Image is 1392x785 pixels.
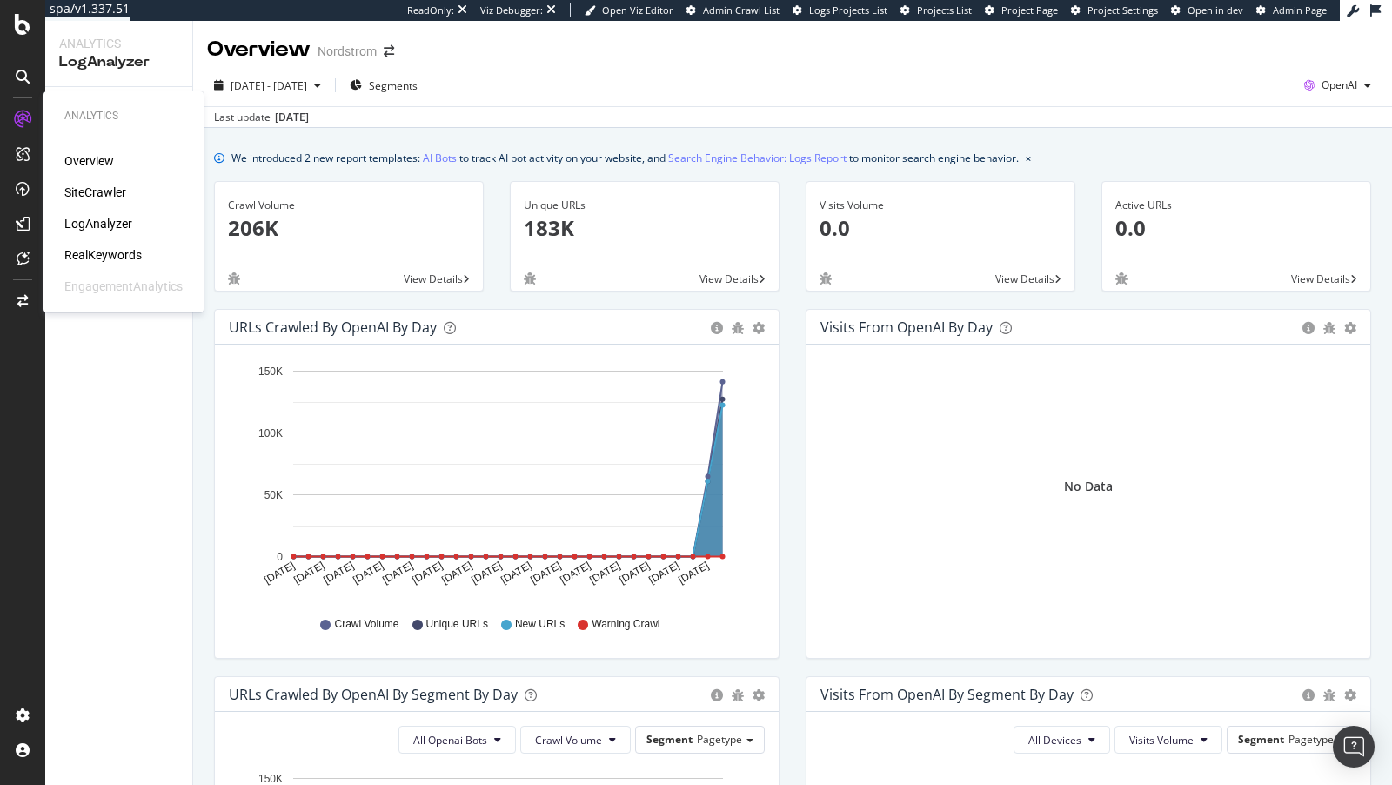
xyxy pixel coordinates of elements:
div: bug [1115,272,1128,285]
p: 0.0 [820,213,1061,243]
span: Admin Crawl List [703,3,780,17]
span: All Devices [1028,733,1081,748]
text: 150K [258,366,283,378]
span: Project Settings [1087,3,1158,17]
div: EngagementAnalytics [64,278,183,295]
div: circle-info [711,689,723,701]
a: Project Settings [1071,3,1158,17]
text: [DATE] [351,560,385,587]
text: [DATE] [528,560,563,587]
text: [DATE] [262,560,297,587]
span: Segment [646,732,693,747]
div: URLs Crawled by OpenAI By Segment By Day [229,686,518,703]
span: Open Viz Editor [602,3,673,17]
div: Viz Debugger: [480,3,543,17]
div: We introduced 2 new report templates: to track AI bot activity on your website, and to monitor se... [231,149,1019,167]
div: gear [753,689,765,701]
span: Visits Volume [1129,733,1194,748]
a: Projects List [900,3,972,17]
text: [DATE] [587,560,622,587]
div: bug [524,272,536,285]
div: Unique URLs [524,198,766,213]
button: All Openai Bots [398,726,516,754]
div: gear [1344,322,1356,334]
a: Project Page [985,3,1058,17]
button: OpenAI [1297,71,1378,99]
span: View Details [699,272,759,286]
span: Segments [369,78,418,93]
svg: A chart. [229,359,766,600]
div: arrow-right-arrow-left [384,45,394,57]
span: Project Page [1001,3,1058,17]
span: Warning Crawl [592,617,659,632]
a: AI Bots [423,149,457,167]
div: gear [1344,689,1356,701]
div: URLs Crawled by OpenAI by day [229,319,437,336]
span: View Details [995,272,1054,286]
button: Segments [343,71,425,99]
div: info banner [214,149,1371,167]
span: Segment [1238,732,1284,747]
a: Overview [64,152,114,170]
p: 0.0 [1115,213,1357,243]
a: Open Viz Editor [585,3,673,17]
text: [DATE] [646,560,681,587]
text: [DATE] [676,560,711,587]
text: 0 [277,551,283,563]
text: [DATE] [558,560,592,587]
div: LogAnalyzer [59,52,178,72]
text: 50K [264,489,283,501]
text: [DATE] [469,560,504,587]
span: Admin Page [1273,3,1327,17]
button: All Devices [1014,726,1110,754]
text: [DATE] [291,560,326,587]
a: SiteCrawler [64,184,126,201]
text: [DATE] [617,560,652,587]
a: LogAnalyzer [64,215,132,232]
span: View Details [1291,272,1350,286]
span: Open in dev [1188,3,1243,17]
span: Unique URLs [426,617,488,632]
a: Admin Crawl List [686,3,780,17]
div: Crawl Volume [228,198,470,213]
div: circle-info [1302,689,1315,701]
div: circle-info [711,322,723,334]
text: 150K [258,773,283,785]
div: Analytics [59,35,178,52]
text: [DATE] [321,560,356,587]
p: 183K [524,213,766,243]
a: Admin Page [1256,3,1327,17]
span: [DATE] - [DATE] [231,78,307,93]
div: bug [732,322,744,334]
text: 100K [258,427,283,439]
div: bug [1323,689,1335,701]
span: Pagetype [697,732,742,747]
a: RealKeywords [64,246,142,264]
span: Crawl Volume [535,733,602,748]
text: [DATE] [439,560,474,587]
span: Crawl Volume [334,617,398,632]
div: gear [753,322,765,334]
div: Active URLs [1115,198,1357,213]
text: [DATE] [380,560,415,587]
p: 206K [228,213,470,243]
button: Visits Volume [1114,726,1222,754]
span: Projects List [917,3,972,17]
div: bug [732,689,744,701]
span: New URLs [515,617,565,632]
div: Analytics [64,109,183,124]
div: Nordstrom [318,43,377,60]
a: Logs Projects List [793,3,887,17]
span: OpenAI [1322,77,1357,92]
div: bug [1323,322,1335,334]
div: circle-info [1302,322,1315,334]
div: No Data [1064,478,1113,495]
text: [DATE] [499,560,533,587]
span: All Openai Bots [413,733,487,748]
div: Visits from OpenAI by day [820,319,993,336]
